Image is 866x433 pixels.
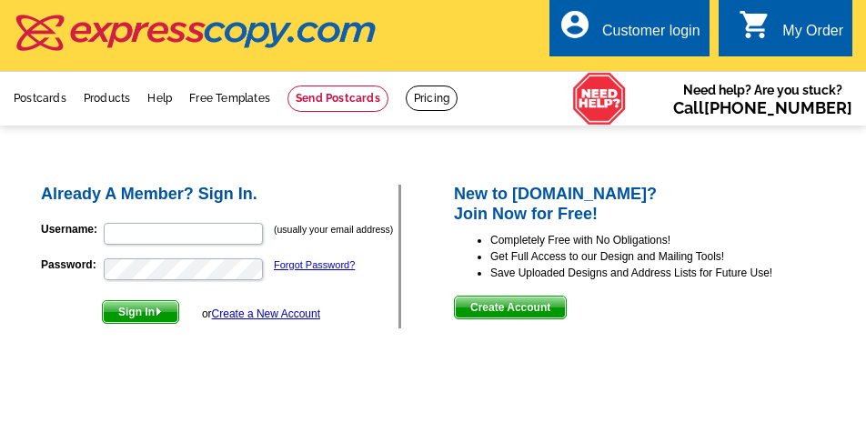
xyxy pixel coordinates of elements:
[572,72,627,126] img: help
[147,92,172,105] a: Help
[41,185,398,205] h2: Already A Member? Sign In.
[739,8,771,41] i: shopping_cart
[454,185,835,224] h2: New to [DOMAIN_NAME]? Join Now for Free!
[274,259,355,270] a: Forgot Password?
[155,307,163,316] img: button-next-arrow-white.png
[490,248,835,265] li: Get Full Access to our Design and Mailing Tools!
[14,92,66,105] a: Postcards
[102,300,179,324] button: Sign In
[455,297,566,318] span: Create Account
[84,92,131,105] a: Products
[673,81,852,117] span: Need help? Are you stuck?
[559,8,591,41] i: account_circle
[559,20,700,43] a: account_circle Customer login
[189,92,270,105] a: Free Templates
[41,221,102,237] label: Username:
[782,23,843,48] div: My Order
[274,224,393,235] small: (usually your email address)
[490,265,835,281] li: Save Uploaded Designs and Address Lists for Future Use!
[454,296,567,319] button: Create Account
[704,98,852,117] a: [PHONE_NUMBER]
[202,306,320,322] div: or
[602,23,700,48] div: Customer login
[41,257,102,273] label: Password:
[490,232,835,248] li: Completely Free with No Obligations!
[103,301,178,323] span: Sign In
[739,20,843,43] a: shopping_cart My Order
[673,98,852,117] span: Call
[212,307,320,320] a: Create a New Account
